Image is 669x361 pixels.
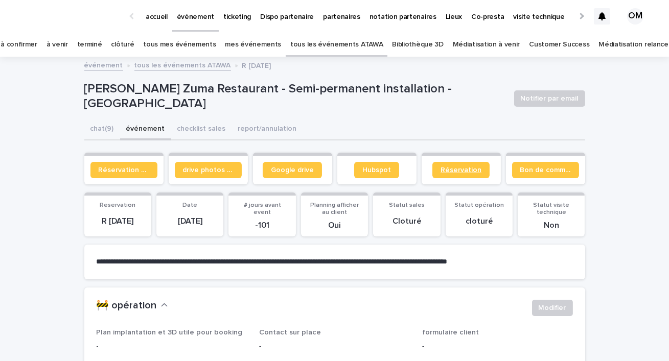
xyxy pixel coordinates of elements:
[529,33,589,57] a: Customer Success
[77,33,102,57] a: terminé
[120,119,171,140] button: événement
[512,162,579,178] a: Bon de commande
[90,216,145,226] p: R [DATE]
[454,202,504,208] span: Statut opération
[134,59,231,70] a: tous les événements ATAWA
[171,119,232,140] button: checklist sales
[532,300,573,316] button: Modifier
[307,221,362,230] p: Oui
[263,162,322,178] a: Google drive
[379,216,434,226] p: Cloturé
[271,166,314,174] span: Google drive
[47,33,68,57] a: à venir
[392,33,443,57] a: Bibliothèque 3D
[1,33,37,57] a: à confirmer
[175,162,242,178] a: drive photos coordinateur
[521,93,579,104] span: Notifier par email
[362,166,391,174] span: Hubspot
[99,166,149,174] span: Réservation client
[452,216,506,226] p: cloturé
[20,6,120,27] img: Ls34BcGeRexTGTNfXpUC
[182,202,197,208] span: Date
[111,33,134,57] a: clôturé
[514,90,585,107] button: Notifier par email
[242,59,271,70] p: R [DATE]
[244,202,281,215] span: # jours avant event
[310,202,359,215] span: Planning afficher au client
[432,162,490,178] a: Réservation
[97,341,247,352] p: -
[354,162,399,178] a: Hubspot
[441,166,481,174] span: Réservation
[90,162,157,178] a: Réservation client
[84,82,506,111] p: [PERSON_NAME] Zuma Restaurant - Semi-permanent installation - [GEOGRAPHIC_DATA]
[232,119,303,140] button: report/annulation
[143,33,216,57] a: tous mes événements
[520,166,571,174] span: Bon de commande
[259,329,321,336] span: Contact sur place
[225,33,281,57] a: mes événements
[422,329,479,336] span: formulaire client
[97,329,243,336] span: Plan implantation et 3D utile pour booking
[163,216,217,226] p: [DATE]
[97,300,168,312] button: 🚧 opération
[97,300,157,312] h2: 🚧 opération
[533,202,569,215] span: Statut visite technique
[598,33,668,57] a: Médiatisation relance
[539,303,566,313] span: Modifier
[84,119,120,140] button: chat (9)
[290,33,383,57] a: tous les événements ATAWA
[422,341,573,352] p: -
[627,8,643,25] div: OM
[100,202,135,208] span: Reservation
[84,59,123,70] a: événement
[389,202,425,208] span: Statut sales
[183,166,234,174] span: drive photos coordinateur
[235,221,289,230] p: -101
[453,33,520,57] a: Médiatisation à venir
[524,221,579,230] p: Non
[259,341,410,352] p: -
